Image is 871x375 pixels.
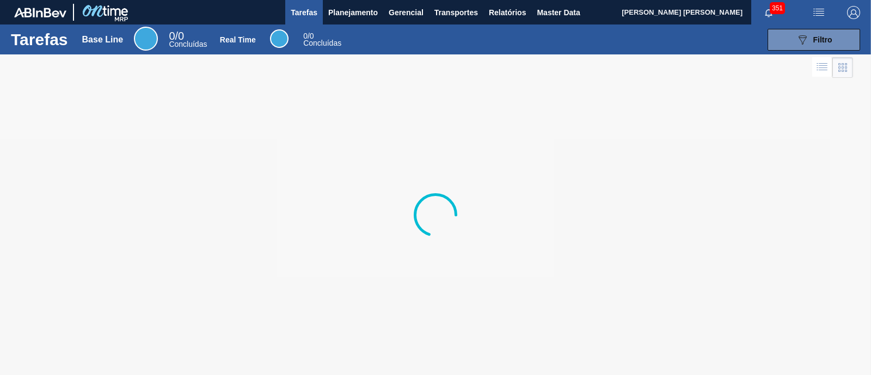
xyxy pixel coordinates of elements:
[303,33,341,47] div: Real Time
[812,6,825,19] img: userActions
[751,5,786,20] button: Notificações
[169,32,207,48] div: Base Line
[328,6,378,19] span: Planejamento
[303,32,308,40] span: 0
[220,35,256,44] div: Real Time
[270,29,289,48] div: Real Time
[169,30,184,42] span: / 0
[847,6,860,19] img: Logout
[134,27,158,51] div: Base Line
[14,8,66,17] img: TNhmsLtSVTkK8tSr43FrP2fwEKptu5GPRR3wAAAABJRU5ErkJggg==
[813,35,832,44] span: Filtro
[82,35,124,45] div: Base Line
[537,6,580,19] span: Master Data
[303,39,341,47] span: Concluídas
[303,32,314,40] span: / 0
[489,6,526,19] span: Relatórios
[768,29,860,51] button: Filtro
[770,2,785,14] span: 351
[389,6,424,19] span: Gerencial
[11,33,68,46] h1: Tarefas
[169,30,175,42] span: 0
[434,6,478,19] span: Transportes
[291,6,317,19] span: Tarefas
[169,40,207,48] span: Concluídas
